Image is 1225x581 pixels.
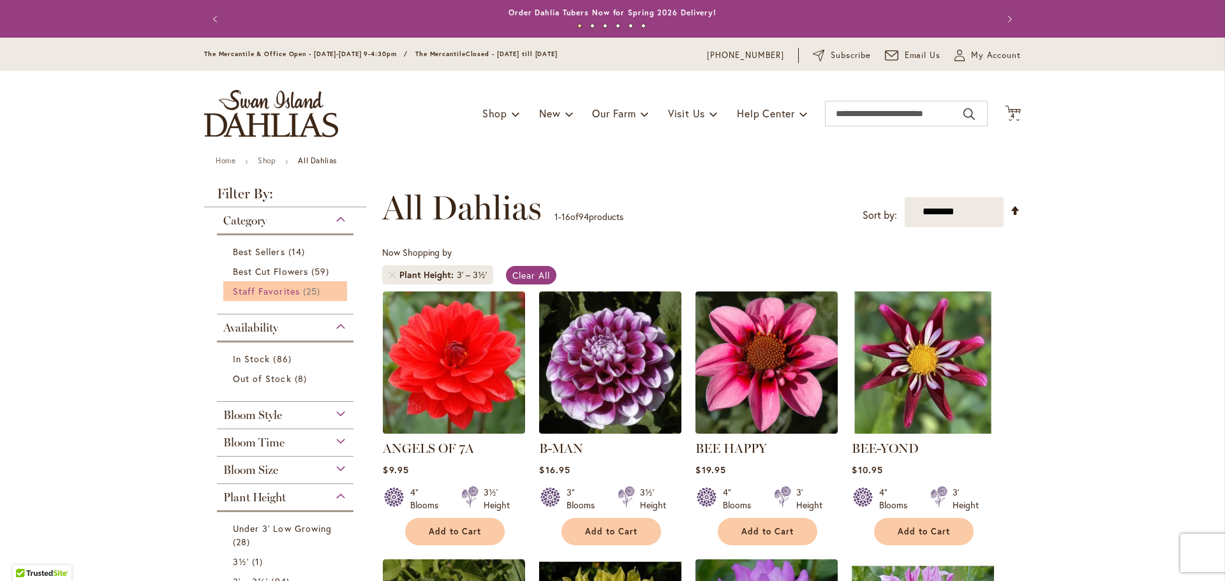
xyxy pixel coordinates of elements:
span: Subscribe [831,49,871,62]
span: Add to Cart [741,526,794,537]
button: My Account [954,49,1021,62]
span: 1 [252,555,266,568]
div: 3" Blooms [567,486,602,511]
span: Availability [223,321,278,335]
a: Shop [258,156,276,165]
span: Bloom Time [223,436,285,450]
span: Best Sellers [233,246,285,258]
span: All Dahlias [382,189,542,227]
strong: All Dahlias [298,156,337,165]
button: Next [995,6,1021,32]
label: Sort by: [863,203,897,227]
span: In Stock [233,353,270,365]
span: 94 [579,210,589,223]
span: Under 3' Low Growing [233,522,332,534]
span: 86 [273,352,294,365]
a: ANGELS OF 7A [383,424,525,436]
a: BEE HAPPY [695,441,767,456]
button: 1 of 6 [577,24,582,28]
img: BEE HAPPY [695,291,838,434]
div: 4" Blooms [410,486,446,511]
a: Staff Favorites [233,284,341,298]
a: Remove Plant Height 3' – 3½' [389,271,396,279]
span: $19.95 [695,464,725,476]
a: [PHONE_NUMBER] [707,49,784,62]
span: $10.95 [852,464,882,476]
button: Add to Cart [874,518,974,545]
span: 1 [554,210,558,223]
button: 4 of 6 [616,24,620,28]
span: New [539,107,560,120]
span: Plant Height [399,268,457,281]
span: Closed - [DATE] till [DATE] [466,50,558,58]
button: 3 of 6 [603,24,607,28]
a: In Stock 86 [233,352,341,365]
button: 5 of 6 [628,24,633,28]
a: store logo [204,90,338,137]
div: 3' Height [796,486,822,511]
span: Add to Cart [429,526,481,537]
span: Add to Cart [585,526,637,537]
button: 4 [1005,105,1021,122]
strong: Filter By: [204,187,366,207]
button: Add to Cart [718,518,817,545]
a: BEE-YOND [852,424,994,436]
iframe: Launch Accessibility Center [10,536,45,571]
a: Subscribe [813,49,871,62]
span: 59 [311,265,332,278]
p: - of products [554,207,623,227]
span: Shop [482,107,507,120]
span: Visit Us [668,107,705,120]
span: Clear All [512,269,550,281]
button: Add to Cart [405,518,505,545]
span: Our Farm [592,107,635,120]
a: Order Dahlia Tubers Now for Spring 2026 Delivery! [509,8,716,17]
a: BEE HAPPY [695,424,838,436]
span: Plant Height [223,490,286,504]
span: 8 [295,372,310,385]
span: 14 [288,245,308,258]
span: $9.95 [383,464,408,476]
span: Category [223,214,267,228]
span: 4 [1011,112,1015,120]
img: B-MAN [539,291,681,434]
span: $16.95 [539,464,570,476]
button: 6 of 6 [641,24,646,28]
img: ANGELS OF 7A [383,291,525,434]
button: Previous [204,6,230,32]
span: My Account [971,49,1021,62]
div: 4" Blooms [879,486,915,511]
span: 28 [233,535,253,548]
div: 4" Blooms [723,486,759,511]
a: ANGELS OF 7A [383,441,474,456]
button: Add to Cart [561,518,661,545]
a: Email Us [885,49,941,62]
span: Bloom Style [223,408,282,422]
span: Staff Favorites [233,285,300,297]
span: 25 [303,284,323,298]
a: Clear All [506,266,556,284]
span: Out of Stock [233,372,292,385]
span: Help Center [737,107,795,120]
span: Add to Cart [898,526,950,537]
button: 2 of 6 [590,24,595,28]
a: B-MAN [539,441,583,456]
span: Best Cut Flowers [233,265,308,277]
span: Now Shopping by [382,246,452,258]
div: 3' Height [953,486,979,511]
a: 3½' 1 [233,555,341,568]
a: Best Cut Flowers [233,265,341,278]
a: Under 3' Low Growing 28 [233,522,341,548]
div: 3' – 3½' [457,268,487,281]
span: Email Us [905,49,941,62]
a: BEE-YOND [852,441,919,456]
span: Bloom Size [223,463,278,477]
a: Home [216,156,235,165]
a: Out of Stock 8 [233,372,341,385]
a: B-MAN [539,424,681,436]
div: 3½' Height [484,486,510,511]
span: 16 [561,210,570,223]
img: BEE-YOND [852,291,994,434]
div: 3½' Height [640,486,666,511]
span: 3½' [233,555,249,568]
